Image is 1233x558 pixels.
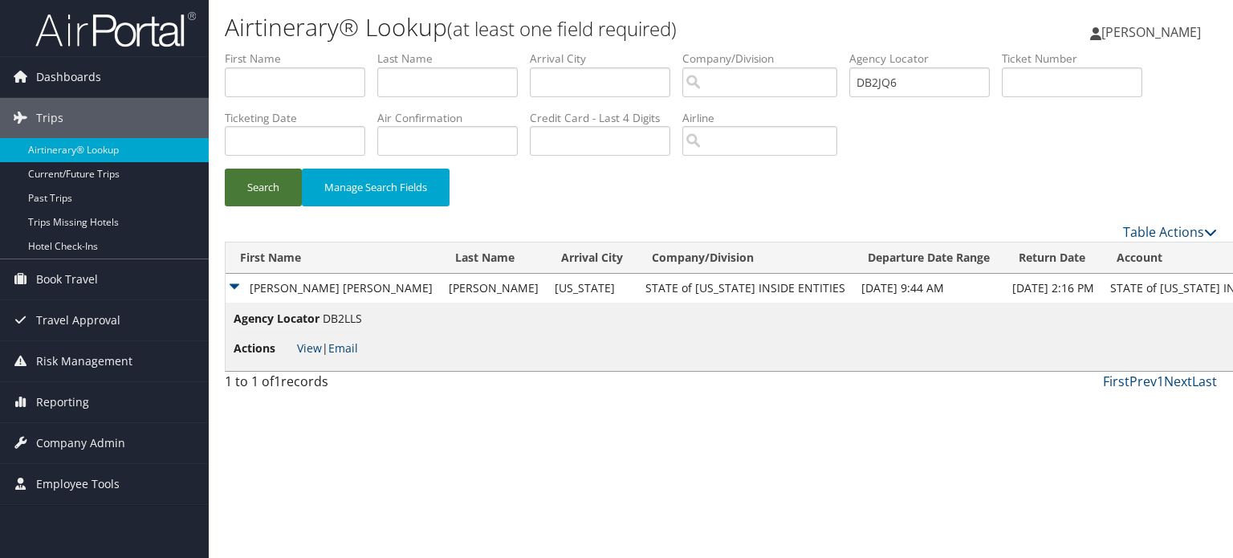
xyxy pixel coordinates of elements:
label: Agency Locator [849,51,1002,67]
label: Air Confirmation [377,110,530,126]
span: Book Travel [36,259,98,299]
th: Return Date: activate to sort column ascending [1004,242,1102,274]
span: Company Admin [36,423,125,463]
a: View [297,340,322,356]
label: Arrival City [530,51,682,67]
span: Travel Approval [36,300,120,340]
th: Company/Division [637,242,853,274]
label: First Name [225,51,377,67]
label: Ticketing Date [225,110,377,126]
td: STATE of [US_STATE] INSIDE ENTITIES [637,274,853,303]
h1: Airtinerary® Lookup [225,10,886,44]
a: Prev [1129,373,1157,390]
td: [PERSON_NAME] [441,274,547,303]
td: [US_STATE] [547,274,637,303]
label: Airline [682,110,849,126]
a: Next [1164,373,1192,390]
span: Reporting [36,382,89,422]
a: Table Actions [1123,223,1217,241]
label: Last Name [377,51,530,67]
th: First Name: activate to sort column ascending [226,242,441,274]
a: Email [328,340,358,356]
a: Last [1192,373,1217,390]
td: [DATE] 2:16 PM [1004,274,1102,303]
label: Company/Division [682,51,849,67]
small: (at least one field required) [447,15,677,42]
div: 1 to 1 of records [225,372,455,399]
label: Ticket Number [1002,51,1154,67]
span: Risk Management [36,341,132,381]
button: Manage Search Fields [302,169,450,206]
span: Actions [234,340,294,357]
span: | [297,340,358,356]
a: [PERSON_NAME] [1090,8,1217,56]
span: Dashboards [36,57,101,97]
img: airportal-logo.png [35,10,196,48]
th: Departure Date Range: activate to sort column ascending [853,242,1004,274]
label: Credit Card - Last 4 Digits [530,110,682,126]
span: Trips [36,98,63,138]
td: [DATE] 9:44 AM [853,274,1004,303]
td: [PERSON_NAME] [PERSON_NAME] [226,274,441,303]
th: Arrival City: activate to sort column ascending [547,242,637,274]
span: DB2LLS [323,311,362,326]
a: 1 [1157,373,1164,390]
span: Agency Locator [234,310,319,328]
span: [PERSON_NAME] [1101,23,1201,41]
span: 1 [274,373,281,390]
a: First [1103,373,1129,390]
span: Employee Tools [36,464,120,504]
button: Search [225,169,302,206]
th: Last Name: activate to sort column ascending [441,242,547,274]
